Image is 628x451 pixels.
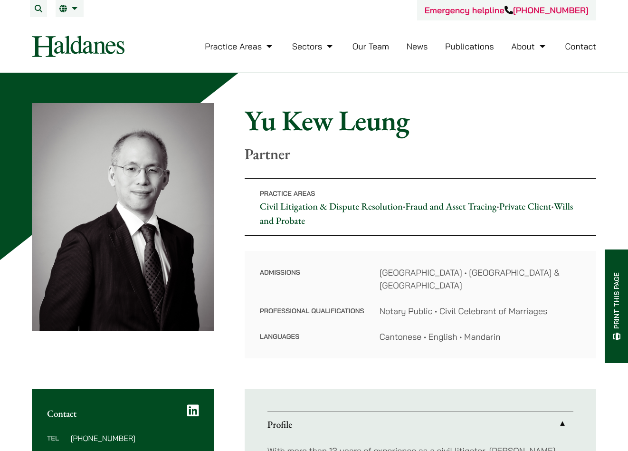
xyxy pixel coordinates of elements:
[70,434,199,442] dd: [PHONE_NUMBER]
[245,178,596,236] p: • • •
[245,103,596,137] h1: Yu Kew Leung
[260,200,403,212] a: Civil Litigation & Dispute Resolution
[380,266,581,292] dd: [GEOGRAPHIC_DATA] • [GEOGRAPHIC_DATA] & [GEOGRAPHIC_DATA]
[380,305,581,317] dd: Notary Public • Civil Celebrant of Marriages
[445,41,494,52] a: Publications
[205,41,275,52] a: Practice Areas
[407,41,428,52] a: News
[260,266,364,305] dt: Admissions
[245,145,596,163] p: Partner
[565,41,596,52] a: Contact
[260,200,573,227] a: Wills and Probate
[267,412,573,437] a: Profile
[425,5,589,16] a: Emergency helpline[PHONE_NUMBER]
[292,41,335,52] a: Sectors
[59,5,80,12] a: EN
[47,408,199,419] h2: Contact
[380,330,581,343] dd: Cantonese • English • Mandarin
[32,36,124,57] img: Logo of Haldanes
[260,189,315,198] span: Practice Areas
[499,200,552,212] a: Private Client
[260,305,364,330] dt: Professional Qualifications
[187,404,199,417] a: LinkedIn
[352,41,389,52] a: Our Team
[405,200,496,212] a: Fraud and Asset Tracing
[511,41,547,52] a: About
[260,330,364,343] dt: Languages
